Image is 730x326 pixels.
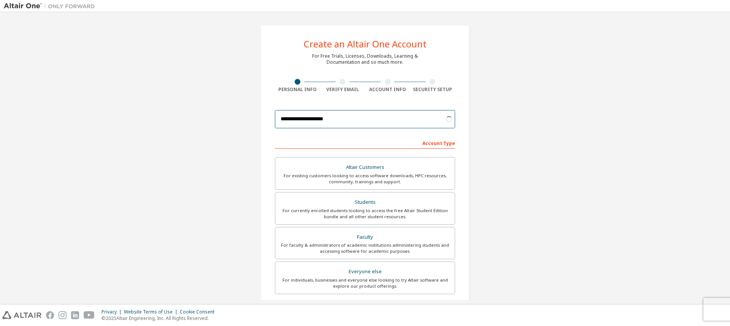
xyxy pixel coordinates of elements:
img: facebook.svg [46,311,54,319]
div: For Free Trials, Licenses, Downloads, Learning & Documentation and so much more. [312,53,418,65]
div: Everyone else [280,266,450,277]
div: Verify Email [320,87,365,93]
p: © 2025 Altair Engineering, Inc. All Rights Reserved. [102,315,219,321]
img: altair_logo.svg [2,311,41,319]
div: Create an Altair One Account [304,39,427,49]
div: Students [280,197,450,208]
div: For faculty & administrators of academic institutions administering students and accessing softwa... [280,242,450,254]
div: For existing customers looking to access software downloads, HPC resources, community, trainings ... [280,173,450,185]
div: Altair Customers [280,162,450,173]
img: instagram.svg [59,311,67,319]
div: Account Type [275,137,455,149]
div: Privacy [102,309,124,315]
div: For individuals, businesses and everyone else looking to try Altair software and explore our prod... [280,277,450,289]
img: youtube.svg [84,311,95,319]
div: Personal Info [275,87,320,93]
div: Security Setup [410,87,455,93]
div: Cookie Consent [180,309,219,315]
div: Account Info [365,87,410,93]
div: For currently enrolled students looking to access the free Altair Student Edition bundle and all ... [280,208,450,220]
img: Altair One [4,2,99,10]
div: Faculty [280,232,450,243]
div: Website Terms of Use [124,309,180,315]
img: linkedin.svg [71,311,79,319]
